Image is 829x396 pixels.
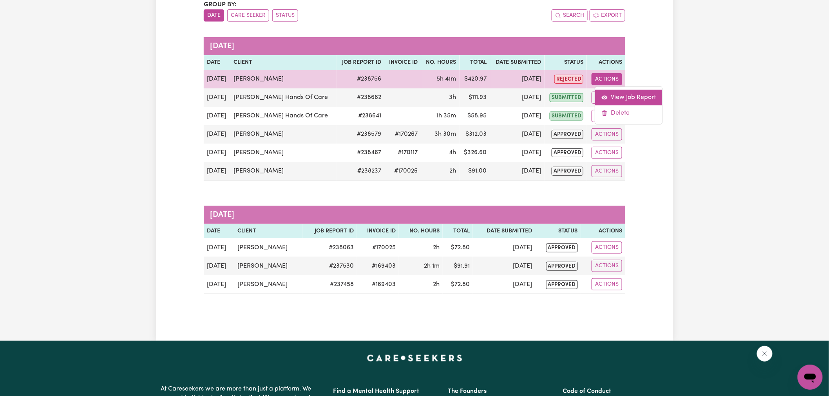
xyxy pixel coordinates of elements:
[384,144,421,162] td: #170117
[550,93,583,102] span: submitted
[490,55,545,70] th: Date Submitted
[367,355,462,361] a: Careseekers home page
[490,162,545,181] td: [DATE]
[433,281,440,288] span: 2 hours
[595,90,662,105] a: View job report 238756
[592,128,622,140] button: Actions
[490,125,545,144] td: [DATE]
[552,148,583,157] span: approved
[230,125,337,144] td: [PERSON_NAME]
[337,55,384,70] th: Job Report ID
[437,113,456,119] span: 1 hour 35 minutes
[592,278,622,290] button: Actions
[460,125,490,144] td: $ 312.03
[460,70,490,88] td: $ 420.97
[230,107,337,125] td: [PERSON_NAME] Hands Of Care
[546,280,578,289] span: approved
[204,55,230,70] th: Date
[234,238,302,257] td: [PERSON_NAME]
[230,70,337,88] td: [PERSON_NAME]
[490,107,545,125] td: [DATE]
[443,224,473,239] th: Total
[490,88,545,107] td: [DATE]
[230,88,337,107] td: [PERSON_NAME] Hands Of Care
[384,55,421,70] th: Invoice ID
[204,37,625,55] caption: [DATE]
[230,144,337,162] td: [PERSON_NAME]
[592,241,622,254] button: Actions
[302,224,357,239] th: Job Report ID
[460,107,490,125] td: $ 58.95
[443,257,473,275] td: $ 91.91
[554,75,583,84] span: rejected
[204,70,230,88] td: [DATE]
[545,55,586,70] th: Status
[384,125,421,144] td: #170267
[552,130,583,139] span: approved
[449,149,456,156] span: 4 hours
[592,73,622,85] button: Actions
[473,238,535,257] td: [DATE]
[550,112,583,121] span: submitted
[563,388,612,394] a: Code of Conduct
[204,162,230,181] td: [DATE]
[337,125,384,144] td: # 238579
[433,245,440,251] span: 2 hours
[204,125,230,144] td: [DATE]
[337,107,384,125] td: # 238641
[473,224,535,239] th: Date Submitted
[204,275,234,294] td: [DATE]
[592,165,622,177] button: Actions
[595,86,662,124] div: Actions
[546,243,578,252] span: approved
[460,55,490,70] th: Total
[399,224,443,239] th: No. Hours
[450,168,456,174] span: 2 hours
[592,110,622,122] button: Actions
[357,224,399,239] th: Invoice ID
[204,107,230,125] td: [DATE]
[435,131,456,137] span: 3 hours 30 minutes
[546,262,578,271] span: approved
[473,257,535,275] td: [DATE]
[592,147,622,159] button: Actions
[272,9,298,22] button: sort invoices by paid status
[586,55,625,70] th: Actions
[302,238,357,257] td: # 238063
[230,162,337,181] td: [PERSON_NAME]
[337,88,384,107] td: # 238662
[798,365,823,390] iframe: Button to launch messaging window
[424,263,440,269] span: 2 hours 1 minute
[234,257,302,275] td: [PERSON_NAME]
[204,2,237,8] span: Group by:
[437,76,456,82] span: 5 hours 41 minutes
[384,162,421,181] td: #170026
[590,9,625,22] button: Export
[460,88,490,107] td: $ 111.93
[204,257,234,275] td: [DATE]
[552,9,588,22] button: Search
[595,105,662,121] a: Delete job report 238756
[204,144,230,162] td: [DATE]
[357,257,399,275] td: #169403
[473,275,535,294] td: [DATE]
[490,144,545,162] td: [DATE]
[443,275,473,294] td: $ 72.80
[460,144,490,162] td: $ 326.60
[757,346,773,362] iframe: Close message
[592,92,622,104] button: Actions
[302,257,357,275] td: # 237530
[227,9,269,22] button: sort invoices by care seeker
[234,224,302,239] th: Client
[448,388,487,394] a: The Founders
[592,260,622,272] button: Actions
[302,275,357,294] td: # 237458
[581,224,625,239] th: Actions
[337,70,384,88] td: # 238756
[443,238,473,257] td: $ 72.80
[337,144,384,162] td: # 238467
[204,224,234,239] th: Date
[337,162,384,181] td: # 238237
[204,9,224,22] button: sort invoices by date
[552,167,583,176] span: approved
